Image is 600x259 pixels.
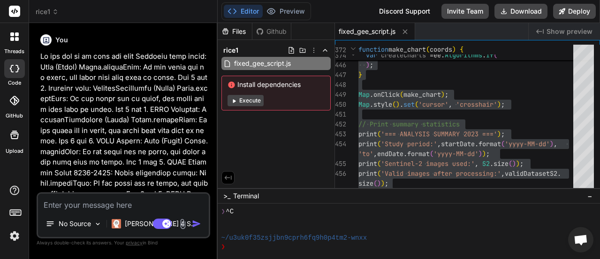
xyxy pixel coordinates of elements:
div: 449 [335,90,346,100]
span: , [554,140,557,148]
span: ; [445,90,448,99]
span: S2 [482,159,490,168]
span: ~/u3uk0f35zsjjbn9cprh6fq9h0p4tm2-wnxx [221,234,367,243]
span: print [358,159,377,168]
span: ) [441,90,445,99]
span: 374 [335,51,346,61]
span: Map [358,100,370,109]
span: ) [550,140,554,148]
span: ( [426,45,430,54]
button: − [585,188,594,204]
span: make_chart [403,90,441,99]
span: { [460,45,463,54]
span: ( [392,100,396,109]
div: 451 [335,110,346,119]
div: Files [218,27,252,36]
span: ( [377,169,381,178]
span: , [373,149,377,158]
label: GitHub [6,112,23,120]
button: Execute [228,95,264,106]
p: No Source [59,219,91,228]
div: 452 [335,119,346,129]
p: Always double-check its answers. Your in Bind [37,238,210,247]
span: ; [501,100,505,109]
div: 446 [335,60,346,70]
div: 454 [335,139,346,149]
span: . [403,149,407,158]
span: ) [512,159,516,168]
span: >_ [223,191,230,201]
img: Pick Models [94,220,102,228]
span: set [403,100,415,109]
div: 456 [335,169,346,179]
div: 455 [335,159,346,169]
span: format [407,149,430,158]
span: ( [415,100,418,109]
span: endDate [377,149,403,158]
span: print [358,140,377,148]
span: ) [396,100,400,109]
span: Terminal [233,191,259,201]
button: Invite Team [441,4,489,19]
span: = [430,51,433,59]
span: rice1 [36,7,59,16]
span: coords [430,45,452,54]
span: ( [377,159,381,168]
span: 'yyyy-MM-dd' [433,149,478,158]
span: validDatasetS2 [505,169,557,178]
span: ( [400,90,403,99]
span: ) [377,179,381,188]
span: createCharts [381,51,426,59]
span: . [441,51,445,59]
span: ❯ [221,207,226,216]
img: settings [7,228,23,244]
span: ) [497,100,501,109]
span: ; [385,179,388,188]
span: Algorithms [445,51,482,59]
label: Upload [6,147,23,155]
span: − [587,191,592,201]
span: . [370,100,373,109]
div: 453 [335,129,346,139]
span: '=== ANALYSIS SUMMARY 2023 ===' [381,130,497,138]
span: var [366,51,377,59]
span: If [486,51,494,59]
span: ; [501,130,505,138]
span: ( [494,51,497,59]
p: [PERSON_NAME] 4 S.. [125,219,195,228]
label: code [8,79,21,87]
span: rice1 [223,46,238,55]
span: . [490,159,494,168]
div: Discord Support [373,4,436,19]
span: ; [370,61,373,69]
span: style [373,100,392,109]
span: , [475,159,478,168]
span: 372 [335,45,346,55]
span: Show preview [547,27,592,36]
span: ) [482,149,486,158]
span: size [358,179,373,188]
span: ) [516,159,520,168]
span: ( [373,179,377,188]
span: Install dependencies [228,80,325,89]
label: threads [4,47,24,55]
span: make_chart [388,45,426,54]
div: 450 [335,100,346,110]
span: print [358,130,377,138]
span: 'to' [358,149,373,158]
h6: You [55,35,68,45]
div: Mở cuộc trò chuyện [568,227,593,252]
span: ) [497,130,501,138]
span: format [478,140,501,148]
span: privacy [126,240,143,245]
span: } [358,71,362,79]
button: Preview [263,5,309,18]
span: , [501,169,505,178]
span: Map [358,90,370,99]
span: ; [520,159,524,168]
button: Download [494,4,547,19]
div: 447 [335,70,346,80]
button: Editor [224,5,263,18]
span: ) [452,45,456,54]
span: ( [377,140,381,148]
